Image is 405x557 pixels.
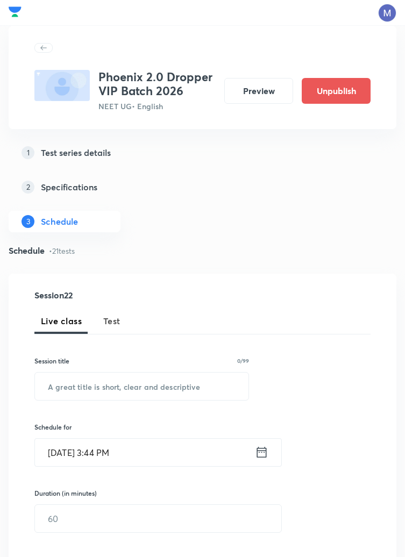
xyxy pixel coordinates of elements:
[41,215,78,228] h5: Schedule
[41,146,111,159] h5: Test series details
[35,373,248,400] input: A great title is short, clear and descriptive
[34,356,69,366] h6: Session title
[302,78,371,104] button: Unpublish
[9,4,22,23] a: Company Logo
[237,358,249,363] p: 0/99
[35,505,281,532] input: 60
[49,245,75,256] p: • 21 tests
[34,422,249,432] h6: Schedule for
[34,488,97,498] h6: Duration (in minutes)
[9,246,45,255] h4: Schedule
[9,142,396,163] a: 1Test series details
[41,315,82,327] span: Live class
[378,4,396,22] img: Mangilal Choudhary
[22,181,34,194] p: 2
[103,315,120,327] span: Test
[34,291,208,299] h4: Session 22
[41,181,97,194] h5: Specifications
[22,215,34,228] p: 3
[9,4,22,20] img: Company Logo
[98,101,216,112] p: NEET UG • English
[9,176,396,198] a: 2Specifications
[34,70,90,101] img: fallback-thumbnail.png
[98,70,216,98] h3: Phoenix 2.0 Dropper VIP Batch 2026
[22,146,34,159] p: 1
[224,78,293,104] button: Preview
